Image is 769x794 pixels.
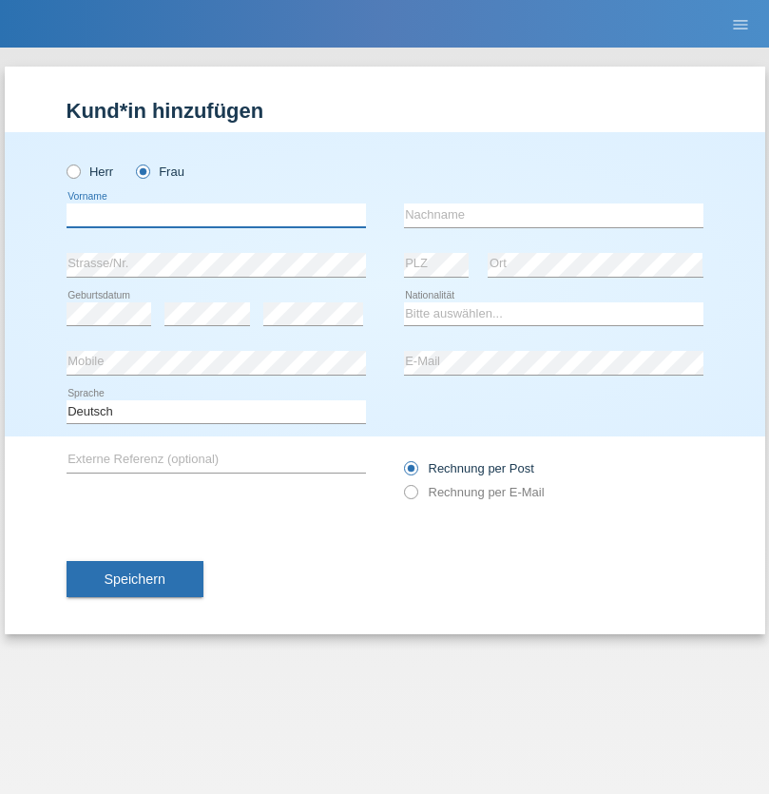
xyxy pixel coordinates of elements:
button: Speichern [67,561,203,597]
label: Rechnung per E-Mail [404,485,545,499]
input: Rechnung per Post [404,461,416,485]
input: Frau [136,165,148,177]
a: menu [721,18,759,29]
i: menu [731,15,750,34]
label: Rechnung per Post [404,461,534,475]
input: Rechnung per E-Mail [404,485,416,509]
label: Frau [136,165,184,179]
span: Speichern [105,571,165,587]
input: Herr [67,165,79,177]
label: Herr [67,165,114,179]
h1: Kund*in hinzufügen [67,99,703,123]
